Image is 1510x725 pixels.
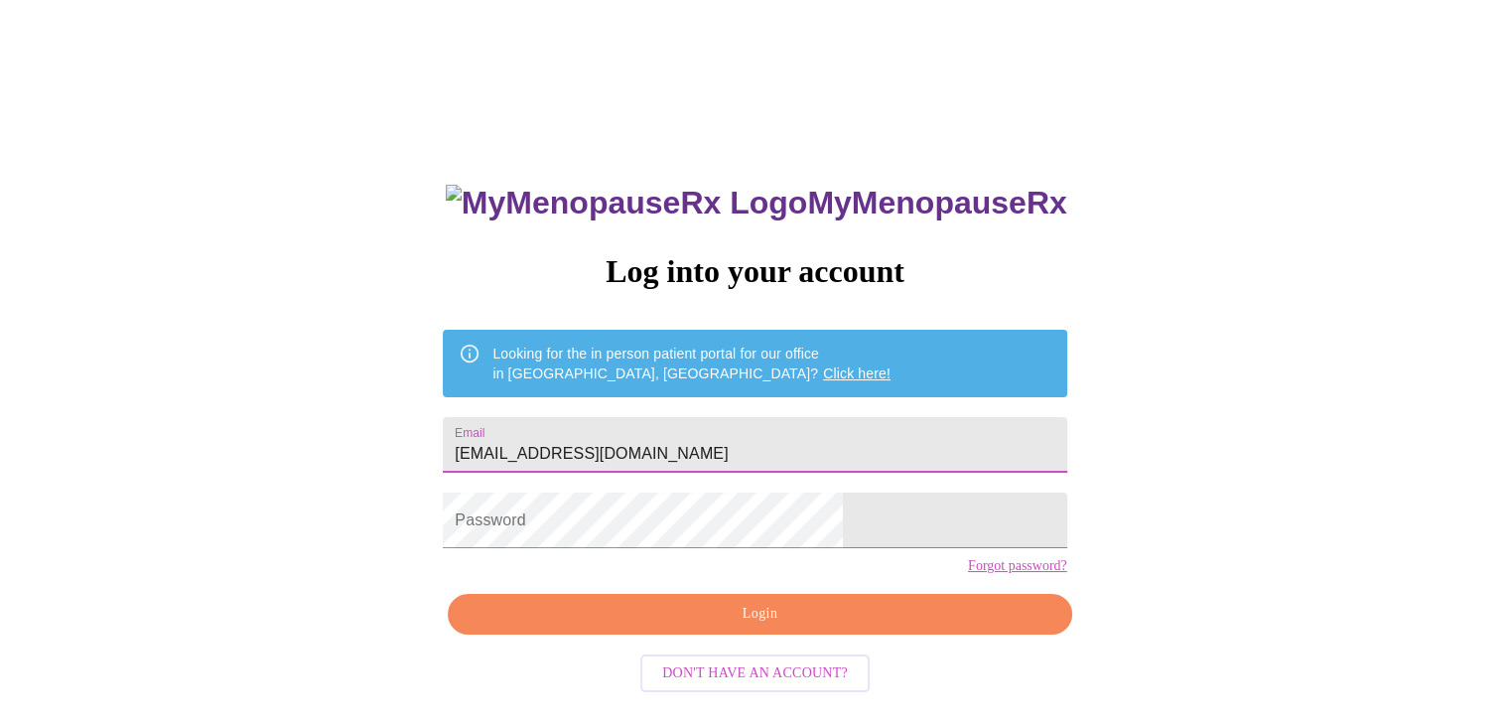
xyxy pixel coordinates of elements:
[446,185,807,221] img: MyMenopauseRx Logo
[446,185,1067,221] h3: MyMenopauseRx
[635,662,875,679] a: Don't have an account?
[640,654,870,693] button: Don't have an account?
[662,661,848,686] span: Don't have an account?
[968,558,1067,574] a: Forgot password?
[443,253,1066,290] h3: Log into your account
[492,336,891,391] div: Looking for the in person patient portal for our office in [GEOGRAPHIC_DATA], [GEOGRAPHIC_DATA]?
[471,602,1048,627] span: Login
[823,365,891,381] a: Click here!
[448,594,1071,635] button: Login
